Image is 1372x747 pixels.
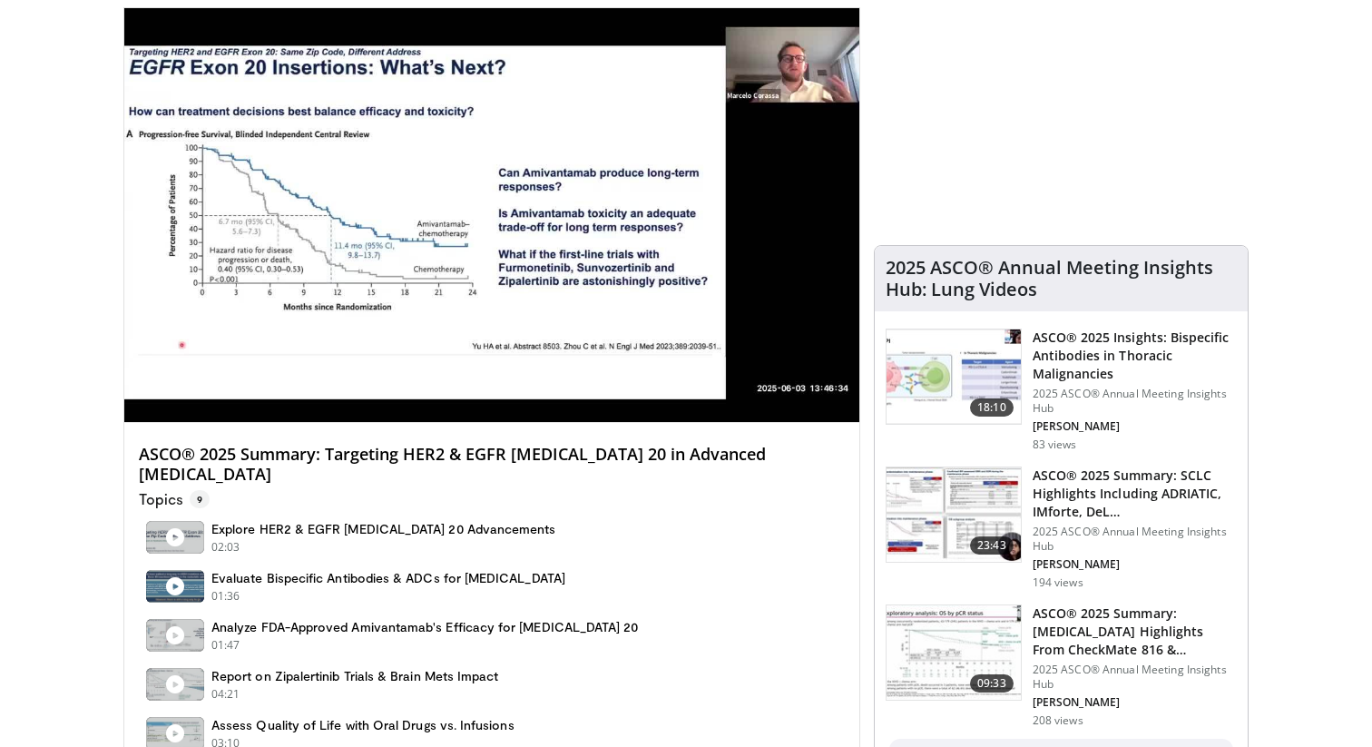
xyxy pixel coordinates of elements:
h4: Evaluate Bispecific Antibodies & ADCs for [MEDICAL_DATA] [211,570,565,586]
h4: ASCO® 2025 Summary: Targeting HER2 & EGFR [MEDICAL_DATA] 20 in Advanced [MEDICAL_DATA] [139,445,845,484]
p: [PERSON_NAME] [1033,695,1237,710]
h3: ASCO® 2025 Summary: [MEDICAL_DATA] Highlights From CheckMate 816 & NeoADAURA … [1033,604,1237,659]
span: 9 [190,490,210,508]
h4: 2025 ASCO® Annual Meeting Insights Hub: Lung Videos [886,257,1237,300]
p: 2025 ASCO® Annual Meeting Insights Hub [1033,387,1237,416]
h3: ASCO® 2025 Summary: SCLC Highlights Including ADRIATIC, IMforte, DeL… [1033,467,1237,521]
h4: Explore HER2 & EGFR [MEDICAL_DATA] 20 Advancements [211,521,556,537]
a: 18:10 ASCO® 2025 Insights: Bispecific Antibodies in Thoracic Malignancies 2025 ASCO® Annual Meeti... [886,329,1237,452]
h4: Analyze FDA-Approved Amivantamab's Efficacy for [MEDICAL_DATA] 20 [211,619,639,635]
p: 194 views [1033,575,1083,590]
p: 83 views [1033,437,1077,452]
p: 02:03 [211,539,240,555]
p: [PERSON_NAME] [1033,419,1237,434]
p: [PERSON_NAME] [1033,557,1237,572]
span: 23:43 [970,536,1014,555]
span: 18:10 [970,398,1014,417]
img: 61c18ab6-196f-42c3-b8e9-67b21eb961ba.150x105_q85_crop-smart_upscale.jpg [887,467,1021,562]
p: 2025 ASCO® Annual Meeting Insights Hub [1033,663,1237,692]
p: 04:21 [211,686,240,703]
img: 33da1a77-025c-43da-bca2-cef0ed64bb02.150x105_q85_crop-smart_upscale.jpg [887,605,1021,700]
img: 9a6844ed-8430-4162-a341-02cf4b633a51.150x105_q85_crop-smart_upscale.jpg [887,329,1021,424]
video-js: Video Player [124,8,859,423]
h3: ASCO® 2025 Insights: Bispecific Antibodies in Thoracic Malignancies [1033,329,1237,383]
p: Topics [139,490,210,508]
span: 09:33 [970,674,1014,693]
a: 09:33 ASCO® 2025 Summary: [MEDICAL_DATA] Highlights From CheckMate 816 & NeoADAURA … 2025 ASCO® A... [886,604,1237,728]
p: 208 views [1033,713,1083,728]
p: 2025 ASCO® Annual Meeting Insights Hub [1033,525,1237,554]
iframe: Advertisement [925,7,1197,234]
p: 01:47 [211,637,240,654]
a: 23:43 ASCO® 2025 Summary: SCLC Highlights Including ADRIATIC, IMforte, DeL… 2025 ASCO® Annual Mee... [886,467,1237,590]
h4: Assess Quality of Life with Oral Drugs vs. Infusions [211,717,514,733]
h4: Report on Zipalertinib Trials & Brain Mets Impact [211,668,498,684]
p: 01:36 [211,588,240,604]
